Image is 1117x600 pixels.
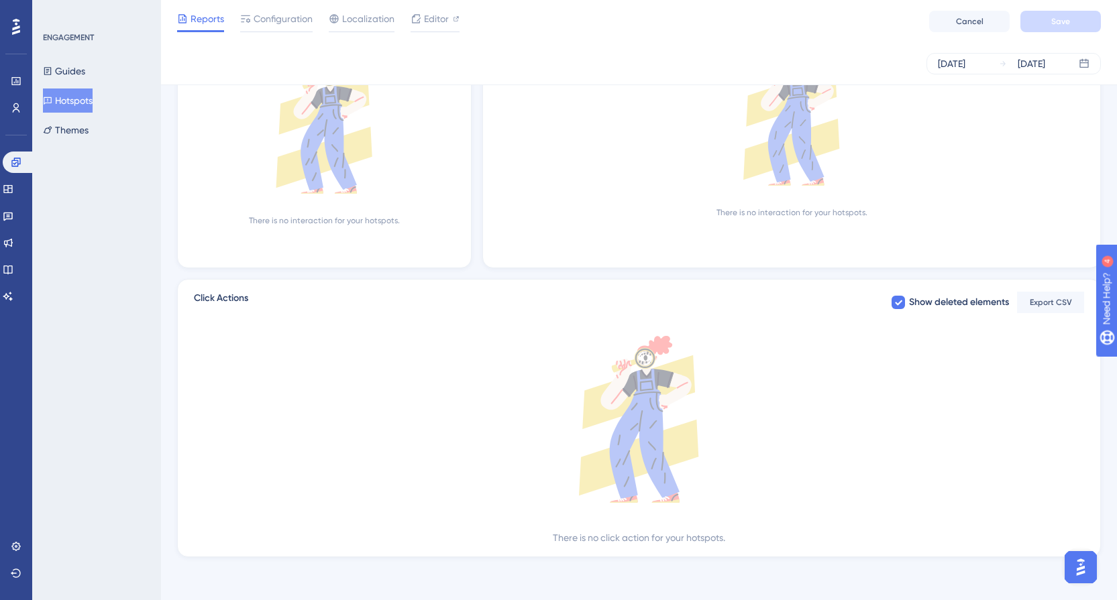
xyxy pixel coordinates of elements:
div: [DATE] [1018,56,1045,72]
span: Cancel [956,16,983,27]
div: There is no click action for your hotspots. [553,530,725,546]
button: Hotspots [43,88,93,113]
div: There is no interaction for your hotspots. [716,207,867,218]
button: Guides [43,59,85,83]
div: [DATE] [938,56,965,72]
button: Export CSV [1017,292,1084,313]
span: Localization [342,11,394,27]
span: Show deleted elements [909,294,1009,310]
button: Themes [43,118,89,142]
span: Need Help? [32,3,84,19]
iframe: UserGuiding AI Assistant Launcher [1061,547,1101,587]
span: Reports [191,11,224,27]
div: There is no interaction for your hotspots. [249,215,400,226]
div: 4 [93,7,97,17]
span: Configuration [254,11,313,27]
button: Save [1020,11,1101,32]
div: ENGAGEMENT [43,32,94,43]
span: Save [1051,16,1070,27]
span: Export CSV [1030,297,1072,308]
span: Click Actions [194,290,248,314]
span: Editor [424,11,449,27]
button: Cancel [929,11,1010,32]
